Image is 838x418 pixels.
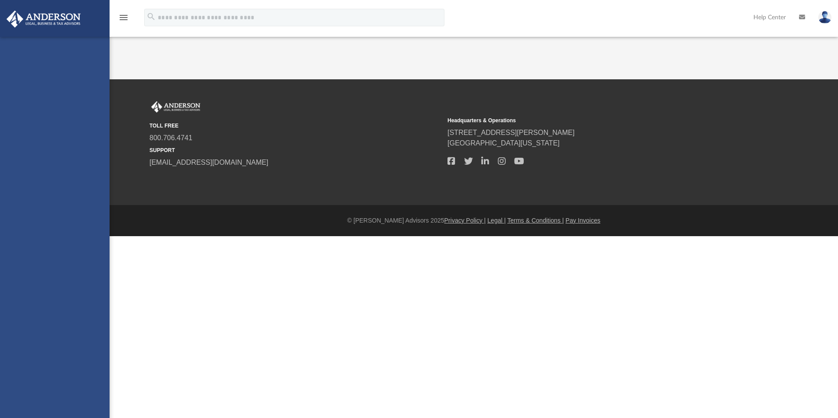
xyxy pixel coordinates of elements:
a: [STREET_ADDRESS][PERSON_NAME] [447,129,575,136]
a: Legal | [487,217,506,224]
a: [GEOGRAPHIC_DATA][US_STATE] [447,139,560,147]
img: Anderson Advisors Platinum Portal [4,11,83,28]
a: [EMAIL_ADDRESS][DOMAIN_NAME] [149,159,268,166]
div: © [PERSON_NAME] Advisors 2025 [110,216,838,225]
a: Terms & Conditions | [508,217,564,224]
small: SUPPORT [149,146,441,154]
a: Privacy Policy | [444,217,486,224]
i: menu [118,12,129,23]
a: menu [118,17,129,23]
img: User Pic [818,11,831,24]
img: Anderson Advisors Platinum Portal [149,101,202,113]
i: search [146,12,156,21]
a: Pay Invoices [565,217,600,224]
small: Headquarters & Operations [447,117,739,124]
a: 800.706.4741 [149,134,192,142]
small: TOLL FREE [149,122,441,130]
